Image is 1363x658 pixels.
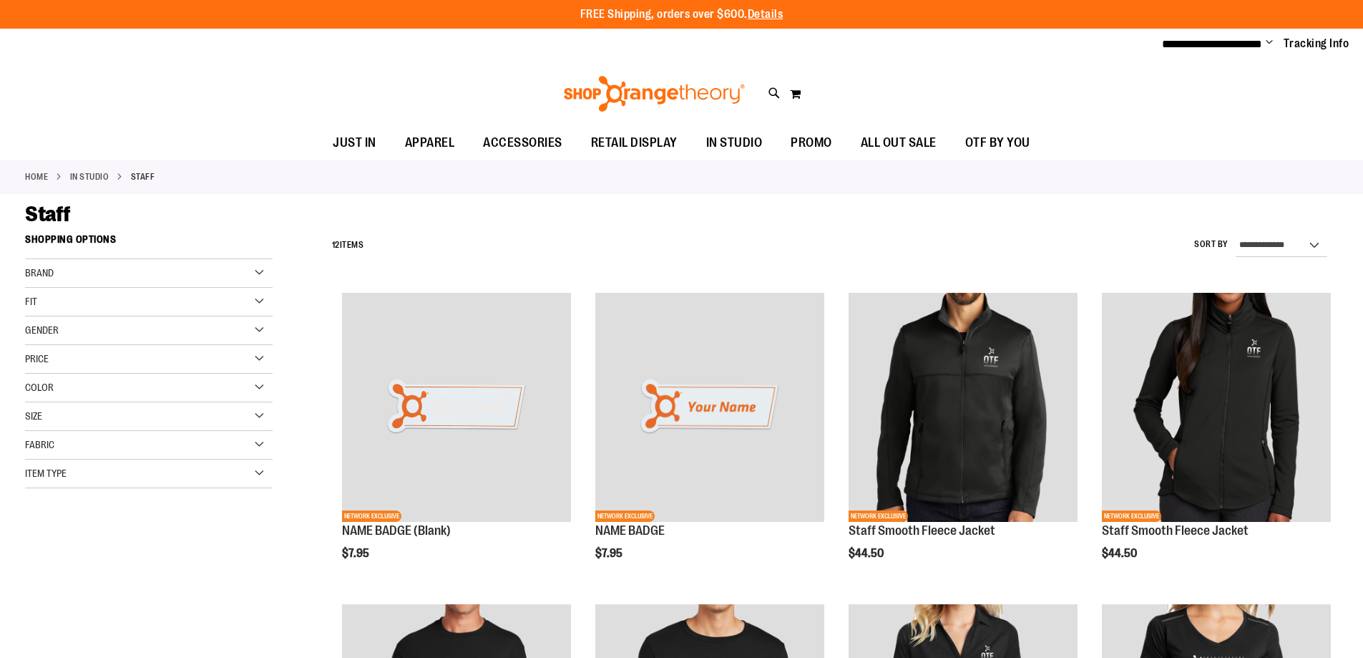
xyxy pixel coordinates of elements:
[342,293,571,522] img: NAME BADGE (Blank)
[332,240,340,250] span: 12
[25,227,273,259] strong: Shopping Options
[748,8,783,21] a: Details
[25,439,54,450] span: Fabric
[25,468,67,479] span: Item Type
[861,127,937,159] span: ALL OUT SALE
[849,511,908,522] span: NETWORK EXCLUSIVE
[25,353,49,364] span: Price
[25,267,54,279] span: Brand
[405,127,455,159] span: APPAREL
[580,6,783,23] p: FREE Shipping, orders over $600.
[1102,293,1331,524] a: Product image for Smooth Fleece JacketNETWORK EXCLUSIVE
[131,170,155,183] strong: Staff
[965,127,1030,159] span: OTF BY YOU
[1102,511,1161,522] span: NETWORK EXCLUSIVE
[591,127,678,159] span: RETAIL DISPLAY
[849,547,886,560] span: $44.50
[1194,238,1228,251] label: Sort By
[595,523,665,538] a: NAME BADGE
[849,523,995,538] a: Staff Smooth Fleece Jacket
[25,382,54,393] span: Color
[706,127,763,159] span: IN STUDIO
[342,511,401,522] span: NETWORK EXCLUSIVE
[342,547,371,560] span: $7.95
[25,410,42,422] span: Size
[483,127,562,159] span: ACCESSORIES
[332,234,364,256] h2: Items
[595,511,655,522] span: NETWORK EXCLUSIVE
[1102,293,1331,522] img: Product image for Smooth Fleece Jacket
[595,293,824,522] img: Product image for NAME BADGE
[849,293,1078,524] a: Product image for Smooth Fleece JacketNETWORK EXCLUSIVE
[25,324,59,336] span: Gender
[841,286,1085,596] div: product
[70,170,109,183] a: IN STUDIO
[342,523,451,538] a: NAME BADGE (Blank)
[1095,286,1338,596] div: product
[1102,547,1139,560] span: $44.50
[588,286,831,596] div: product
[562,76,747,112] img: Shop Orangetheory
[1284,36,1349,52] a: Tracking Info
[595,547,625,560] span: $7.95
[333,127,376,159] span: JUST IN
[1266,37,1273,51] button: Account menu
[335,286,578,596] div: product
[342,293,571,524] a: NAME BADGE (Blank)NETWORK EXCLUSIVE
[25,296,37,307] span: Fit
[25,202,71,226] span: Staff
[595,293,824,524] a: Product image for NAME BADGENETWORK EXCLUSIVE
[1102,523,1249,538] a: Staff Smooth Fleece Jacket
[849,293,1078,522] img: Product image for Smooth Fleece Jacket
[791,127,832,159] span: PROMO
[25,170,48,183] a: Home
